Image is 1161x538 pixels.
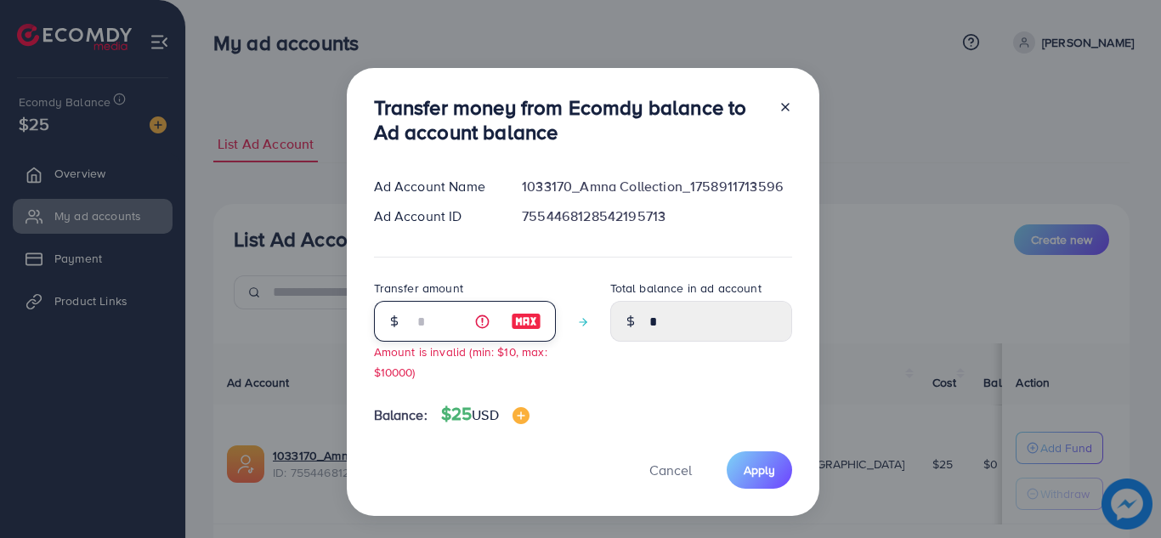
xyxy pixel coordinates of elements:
div: 1033170_Amna Collection_1758911713596 [508,177,805,196]
small: Amount is invalid (min: $10, max: $10000) [374,343,547,379]
span: Balance: [374,405,428,425]
span: Cancel [649,461,692,479]
label: Transfer amount [374,280,463,297]
div: Ad Account Name [360,177,509,196]
span: USD [472,405,498,424]
h3: Transfer money from Ecomdy balance to Ad account balance [374,95,765,144]
label: Total balance in ad account [610,280,762,297]
h4: $25 [441,404,530,425]
img: image [511,311,541,331]
span: Apply [744,462,775,479]
button: Cancel [628,451,713,488]
div: 7554468128542195713 [508,207,805,226]
img: image [513,407,530,424]
div: Ad Account ID [360,207,509,226]
button: Apply [727,451,792,488]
